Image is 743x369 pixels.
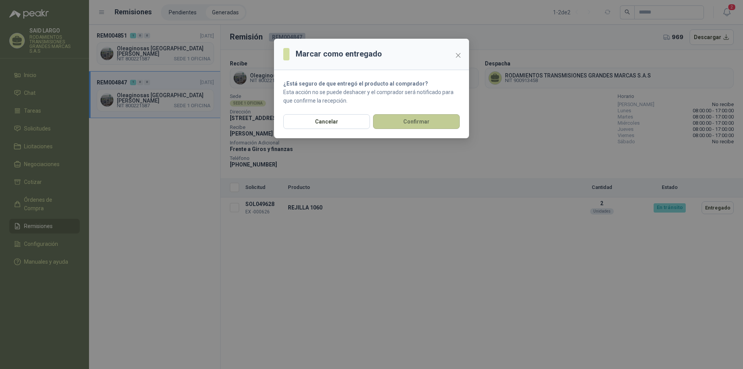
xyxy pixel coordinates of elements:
[455,52,461,58] span: close
[452,49,464,62] button: Close
[283,114,370,129] button: Cancelar
[296,48,382,60] h3: Marcar como entregado
[283,81,428,87] strong: ¿Está seguro de que entregó el producto al comprador?
[283,88,460,105] p: Esta acción no se puede deshacer y el comprador será notificado para que confirme la recepción.
[373,114,460,129] button: Confirmar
